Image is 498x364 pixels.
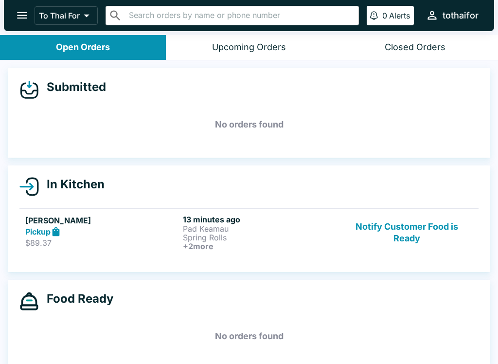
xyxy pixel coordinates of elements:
strong: Pickup [25,227,51,237]
div: Open Orders [56,42,110,53]
button: Notify Customer Food is Ready [341,215,473,251]
h4: Submitted [39,80,106,94]
h4: Food Ready [39,291,113,306]
p: 0 [382,11,387,20]
p: Pad Keamau [183,224,337,233]
div: Upcoming Orders [212,42,286,53]
p: Spring Rolls [183,233,337,242]
div: Closed Orders [385,42,445,53]
p: $89.37 [25,238,179,248]
button: tothaifor [422,5,482,26]
h4: In Kitchen [39,177,105,192]
p: To Thai For [39,11,80,20]
button: open drawer [10,3,35,28]
h5: No orders found [19,107,479,142]
button: To Thai For [35,6,98,25]
div: tothaifor [443,10,479,21]
h5: No orders found [19,319,479,354]
h5: [PERSON_NAME] [25,215,179,226]
a: [PERSON_NAME]Pickup$89.3713 minutes agoPad KeamauSpring Rolls+2moreNotify Customer Food is Ready [19,208,479,256]
input: Search orders by name or phone number [126,9,355,22]
h6: 13 minutes ago [183,215,337,224]
p: Alerts [389,11,410,20]
h6: + 2 more [183,242,337,251]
